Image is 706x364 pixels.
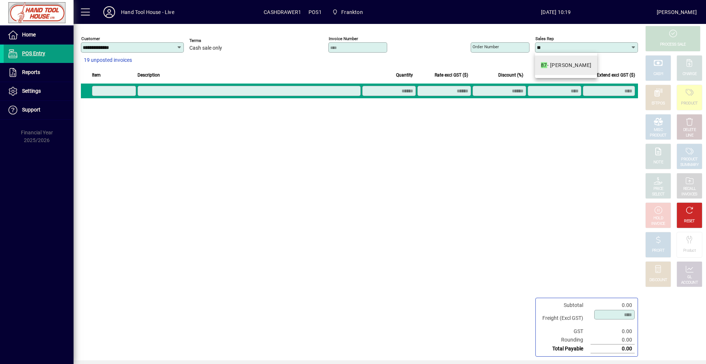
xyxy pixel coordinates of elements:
[4,26,74,44] a: Home
[81,54,135,67] button: 19 unposted invoices
[591,344,635,353] td: 0.00
[22,50,45,56] span: POS Entry
[22,88,41,94] span: Settings
[455,6,657,18] span: [DATE] 10:19
[539,336,591,344] td: Rounding
[684,219,695,224] div: RESET
[650,133,666,138] div: PRODUCT
[680,162,699,168] div: SUMMARY
[535,56,597,75] mat-option: 87 - Matt
[653,186,663,192] div: PRICE
[651,221,665,227] div: INVOICE
[539,344,591,353] td: Total Payable
[4,101,74,119] a: Support
[498,71,523,79] span: Discount (%)
[653,216,663,221] div: HOLD
[649,278,667,283] div: DISCOUNT
[597,71,635,79] span: Extend excl GST ($)
[341,6,363,18] span: Frankton
[654,127,663,133] div: MISC
[591,336,635,344] td: 0.00
[84,56,132,64] span: 19 unposted invoices
[653,160,663,165] div: NOTE
[539,310,591,327] td: Freight (Excl GST)
[683,186,696,192] div: RECALL
[660,42,686,47] div: PROCESS SALE
[681,101,698,106] div: PRODUCT
[138,71,160,79] span: Description
[329,36,358,41] mat-label: Invoice number
[652,101,665,106] div: EFTPOS
[681,192,697,197] div: INVOICES
[539,327,591,336] td: GST
[539,301,591,310] td: Subtotal
[189,45,222,51] span: Cash sale only
[396,71,413,79] span: Quantity
[591,327,635,336] td: 0.00
[681,157,698,162] div: PRODUCT
[97,6,121,19] button: Profile
[4,63,74,82] a: Reports
[682,71,697,77] div: CHARGE
[309,6,322,18] span: POS1
[4,82,74,100] a: Settings
[683,127,696,133] div: DELETE
[652,248,664,254] div: PROFIT
[681,280,698,286] div: ACCOUNT
[22,32,36,38] span: Home
[264,6,301,18] span: CASHDRAWER1
[683,248,696,254] div: Product
[189,38,233,43] span: Terms
[92,71,101,79] span: Item
[687,275,692,280] div: GL
[473,44,499,49] mat-label: Order number
[22,69,40,75] span: Reports
[541,62,547,68] em: 87
[22,107,40,113] span: Support
[686,133,693,138] div: LINE
[591,301,635,310] td: 0.00
[329,6,366,19] span: Frankton
[652,192,665,197] div: SELECT
[121,6,174,18] div: Hand Tool House - Live
[435,71,468,79] span: Rate excl GST ($)
[81,36,100,41] mat-label: Customer
[653,71,663,77] div: CASH
[657,6,697,18] div: [PERSON_NAME]
[541,61,591,69] div: - [PERSON_NAME]
[535,36,554,41] mat-label: Sales rep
